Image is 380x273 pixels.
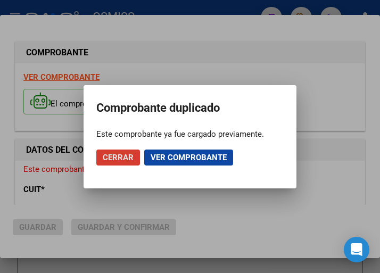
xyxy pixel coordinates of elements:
[151,153,227,162] span: Ver comprobante
[96,129,284,139] div: Este comprobante ya fue cargado previamente.
[96,150,140,166] button: Cerrar
[103,153,134,162] span: Cerrar
[144,150,233,166] button: Ver comprobante
[344,237,369,262] div: Open Intercom Messenger
[96,98,284,118] h2: Comprobante duplicado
